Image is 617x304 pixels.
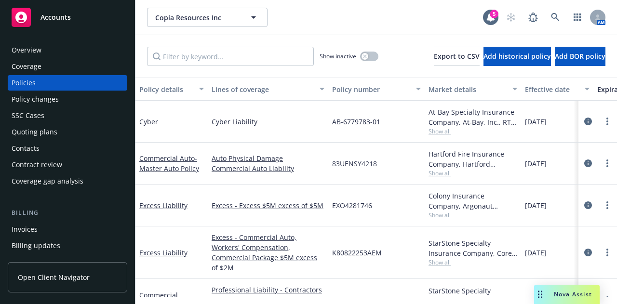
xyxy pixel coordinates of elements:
[582,158,594,169] a: circleInformation
[555,47,605,66] button: Add BOR policy
[582,116,594,127] a: circleInformation
[602,158,613,169] a: more
[212,84,314,94] div: Lines of coverage
[139,201,188,210] a: Excess Liability
[12,157,62,172] div: Contract review
[546,8,565,27] a: Search
[434,47,480,66] button: Export to CSV
[40,13,71,21] span: Accounts
[139,84,193,94] div: Policy details
[555,52,605,61] span: Add BOR policy
[8,75,127,91] a: Policies
[429,169,517,177] span: Show all
[147,47,314,66] input: Filter by keyword...
[490,10,498,18] div: 5
[525,159,547,169] span: [DATE]
[12,222,38,237] div: Invoices
[12,92,59,107] div: Policy changes
[12,124,57,140] div: Quoting plans
[212,285,324,295] a: Professional Liability - Contractors
[525,200,547,211] span: [DATE]
[8,4,127,31] a: Accounts
[521,78,593,101] button: Effective date
[12,238,60,253] div: Billing updates
[135,78,208,101] button: Policy details
[12,108,44,123] div: SSC Cases
[139,117,158,126] a: Cyber
[501,8,521,27] a: Start snowing
[483,52,551,61] span: Add historical policy
[429,127,517,135] span: Show all
[18,272,90,282] span: Open Client Navigator
[8,173,127,189] a: Coverage gap analysis
[212,200,324,211] a: Excess - Excess $5M excess of $5M
[332,159,377,169] span: 83UENSY4218
[155,13,239,23] span: Copia Resources Inc
[12,141,40,156] div: Contacts
[429,238,517,258] div: StarStone Specialty Insurance Company, Core Specialty, CRC Group
[525,84,579,94] div: Effective date
[139,248,188,257] a: Excess Liability
[147,8,268,27] button: Copia Resources Inc
[8,42,127,58] a: Overview
[534,285,546,304] div: Drag to move
[8,141,127,156] a: Contacts
[525,117,547,127] span: [DATE]
[139,154,199,173] a: Commercial Auto
[568,8,587,27] a: Switch app
[523,8,543,27] a: Report a Bug
[12,173,83,189] div: Coverage gap analysis
[12,42,41,58] div: Overview
[582,199,594,211] a: circleInformation
[429,84,507,94] div: Market details
[208,78,328,101] button: Lines of coverage
[8,108,127,123] a: SSC Cases
[554,290,592,298] span: Nova Assist
[602,116,613,127] a: more
[8,59,127,74] a: Coverage
[429,107,517,127] div: At-Bay Specialty Insurance Company, At-Bay, Inc., RT Specialty Insurance Services, LLC (RSG Speci...
[602,247,613,258] a: more
[12,59,41,74] div: Coverage
[483,47,551,66] button: Add historical policy
[429,211,517,219] span: Show all
[434,52,480,61] span: Export to CSV
[212,153,324,163] a: Auto Physical Damage
[425,78,521,101] button: Market details
[525,248,547,258] span: [DATE]
[212,232,324,273] a: Excess - Commercial Auto, Workers' Compensation, Commercial Package $5M excess of $2M
[8,157,127,172] a: Contract review
[8,92,127,107] a: Policy changes
[320,52,356,60] span: Show inactive
[8,238,127,253] a: Billing updates
[534,285,600,304] button: Nova Assist
[8,208,127,218] div: Billing
[332,84,410,94] div: Policy number
[332,248,382,258] span: K80822253AEM
[8,222,127,237] a: Invoices
[8,124,127,140] a: Quoting plans
[429,191,517,211] div: Colony Insurance Company, Argonaut Insurance Company (Argo), CRC Group
[332,117,380,127] span: AB-6779783-01
[582,247,594,258] a: circleInformation
[328,78,425,101] button: Policy number
[332,200,372,211] span: EXO4281746
[212,163,324,173] a: Commercial Auto Liability
[12,75,36,91] div: Policies
[602,199,613,211] a: more
[212,117,324,127] a: Cyber Liability
[429,149,517,169] div: Hartford Fire Insurance Company, Hartford Insurance Group, Amwins
[429,258,517,266] span: Show all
